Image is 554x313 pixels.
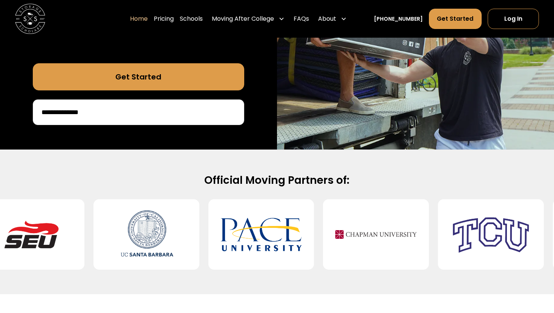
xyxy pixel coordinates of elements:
[488,9,539,29] a: Log In
[154,8,174,29] a: Pricing
[15,4,45,34] img: Storage Scholars main logo
[180,8,203,29] a: Schools
[33,63,244,90] a: Get Started
[315,8,350,29] div: About
[450,205,532,264] img: Texas Christian University (TCU)
[374,15,423,23] a: [PHONE_NUMBER]
[209,8,288,29] div: Moving After College
[220,205,302,264] img: Pace University - New York City
[212,14,274,23] div: Moving After College
[318,14,336,23] div: About
[294,8,309,29] a: FAQs
[106,205,187,264] img: University of California-Santa Barbara (UCSB)
[35,174,519,188] h2: Official Moving Partners of:
[335,205,417,264] img: Chapman University
[429,9,481,29] a: Get Started
[130,8,148,29] a: Home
